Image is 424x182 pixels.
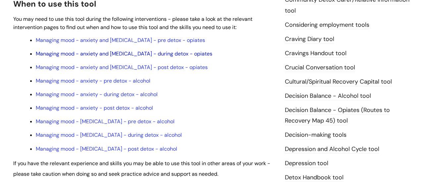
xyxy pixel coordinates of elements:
[13,16,252,31] span: You may need to use this tool during the following interventions - please take a look at the rele...
[36,131,182,138] a: Managing mood - [MEDICAL_DATA] - during detox - alcohol
[36,64,208,71] a: Managing mood - anxiety and [MEDICAL_DATA] - post detox - opiates
[36,91,158,98] a: Managing mood - anxiety - during detox - alcohol
[285,21,369,29] a: Considering employment tools
[285,106,390,125] a: Decision Balance - Opiates (Routes to Recovery Map 45) tool
[36,104,153,111] a: Managing mood - anxiety - post detox - alcohol
[285,131,346,139] a: Decision-making tools
[285,63,355,72] a: Crucial Conversation tool
[285,159,328,168] a: Depression tool
[13,160,270,177] span: If you have the relevant experience and skills you may be able to use this tool in other areas of...
[36,77,150,84] a: Managing mood - anxiety - pre detox - alcohol
[285,49,346,58] a: Cravings Handout tool
[285,35,334,44] a: Craving Diary tool
[36,118,175,125] a: Managing mood - [MEDICAL_DATA] - pre detox - alcohol
[285,173,344,182] a: Detox Handbook tool
[36,50,212,57] a: Managing mood - anxiety and [MEDICAL_DATA] - during detox - opiates
[36,37,205,44] a: Managing mood - anxiety and [MEDICAL_DATA] - pre detox - opiates
[285,145,379,154] a: Depression and Alcohol Cycle tool
[285,92,371,100] a: Decision Balance - Alcohol tool
[36,145,177,152] a: Managing mood - [MEDICAL_DATA] - post detox - alcohol
[285,78,392,86] a: Cultural/Spiritual Recovery Capital tool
